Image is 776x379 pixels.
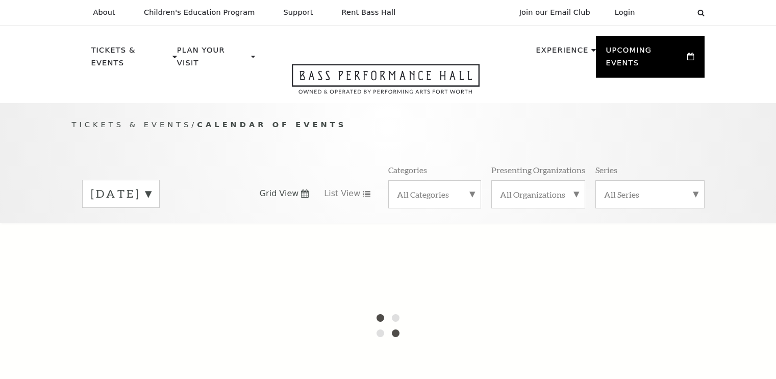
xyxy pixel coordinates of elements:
[500,189,577,200] label: All Organizations
[491,164,585,175] p: Presenting Organizations
[72,119,705,131] p: /
[72,120,192,129] span: Tickets & Events
[595,164,617,175] p: Series
[604,189,696,200] label: All Series
[536,44,588,62] p: Experience
[177,44,248,75] p: Plan Your Visit
[91,186,151,202] label: [DATE]
[324,188,360,199] span: List View
[606,44,685,75] p: Upcoming Events
[91,44,170,75] p: Tickets & Events
[93,8,115,17] p: About
[388,164,427,175] p: Categories
[652,8,688,17] select: Select:
[397,189,472,200] label: All Categories
[284,8,313,17] p: Support
[197,120,346,129] span: Calendar of Events
[144,8,255,17] p: Children's Education Program
[342,8,396,17] p: Rent Bass Hall
[260,188,299,199] span: Grid View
